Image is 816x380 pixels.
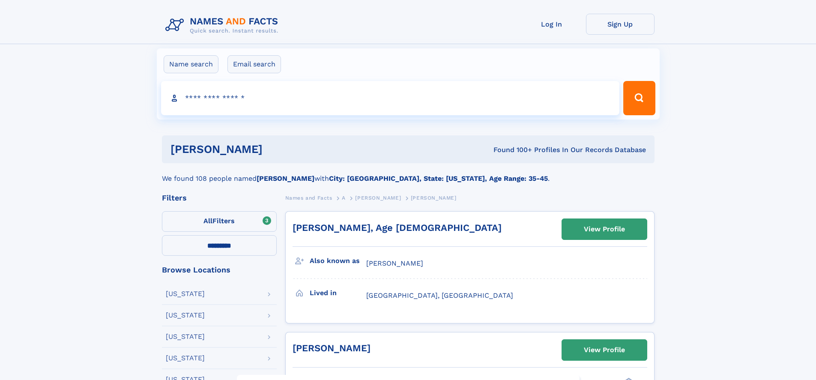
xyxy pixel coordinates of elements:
div: View Profile [584,219,625,239]
span: [PERSON_NAME] [355,195,401,201]
div: Browse Locations [162,266,277,274]
b: [PERSON_NAME] [257,174,314,183]
button: Search Button [623,81,655,115]
span: A [342,195,346,201]
div: Found 100+ Profiles In Our Records Database [378,145,646,155]
a: [PERSON_NAME] [355,192,401,203]
img: Logo Names and Facts [162,14,285,37]
h3: Lived in [310,286,366,300]
div: [US_STATE] [166,290,205,297]
a: [PERSON_NAME] [293,343,371,353]
a: View Profile [562,340,647,360]
span: [GEOGRAPHIC_DATA], [GEOGRAPHIC_DATA] [366,291,513,299]
div: Filters [162,194,277,202]
div: [US_STATE] [166,312,205,319]
span: [PERSON_NAME] [366,259,423,267]
div: [US_STATE] [166,355,205,362]
a: Names and Facts [285,192,332,203]
span: [PERSON_NAME] [411,195,457,201]
a: View Profile [562,219,647,239]
label: Email search [227,55,281,73]
span: All [203,217,212,225]
b: City: [GEOGRAPHIC_DATA], State: [US_STATE], Age Range: 35-45 [329,174,548,183]
h1: [PERSON_NAME] [170,144,378,155]
div: [US_STATE] [166,333,205,340]
input: search input [161,81,620,115]
a: Log In [517,14,586,35]
div: View Profile [584,340,625,360]
label: Name search [164,55,218,73]
a: [PERSON_NAME], Age [DEMOGRAPHIC_DATA] [293,222,502,233]
label: Filters [162,211,277,232]
div: We found 108 people named with . [162,163,655,184]
a: A [342,192,346,203]
h3: Also known as [310,254,366,268]
a: Sign Up [586,14,655,35]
